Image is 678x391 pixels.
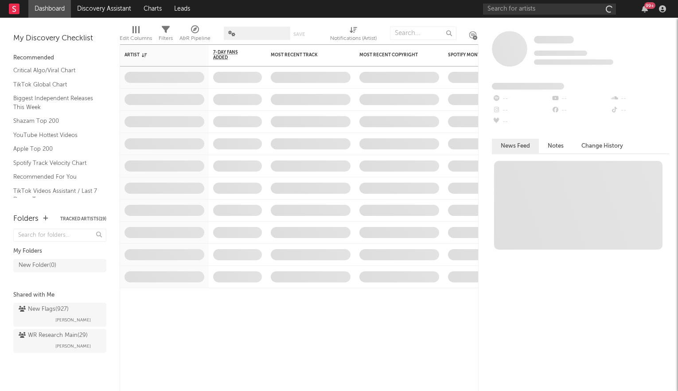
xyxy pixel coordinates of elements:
[13,186,97,204] a: TikTok Videos Assistant / Last 7 Days - Top
[610,93,669,105] div: --
[330,22,377,48] div: Notifications (Artist)
[13,229,106,242] input: Search for folders...
[534,51,587,56] span: Tracking Since: [DATE]
[13,53,106,63] div: Recommended
[13,80,97,90] a: TikTok Global Chart
[13,116,97,126] a: Shazam Top 200
[534,35,574,44] a: Some Artist
[19,330,88,341] div: WR Research Main ( 29 )
[492,105,551,116] div: --
[179,33,210,44] div: A&R Pipeline
[642,5,648,12] button: 99+
[330,33,377,44] div: Notifications (Artist)
[179,22,210,48] div: A&R Pipeline
[13,290,106,301] div: Shared with Me
[13,259,106,272] a: New Folder(0)
[55,315,91,325] span: [PERSON_NAME]
[13,329,106,353] a: WR Research Main(29)[PERSON_NAME]
[573,139,632,153] button: Change History
[293,32,305,37] button: Save
[55,341,91,352] span: [PERSON_NAME]
[159,33,173,44] div: Filters
[483,4,616,15] input: Search for artists
[448,52,514,58] div: Spotify Monthly Listeners
[13,214,39,224] div: Folders
[60,217,106,221] button: Tracked Artists(19)
[610,105,669,116] div: --
[120,33,152,44] div: Edit Columns
[13,303,106,327] a: New Flags(927)[PERSON_NAME]
[125,52,191,58] div: Artist
[534,59,613,65] span: 0 fans last week
[13,246,106,257] div: My Folders
[13,130,97,140] a: YouTube Hottest Videos
[159,22,173,48] div: Filters
[492,116,551,128] div: --
[551,105,610,116] div: --
[120,22,152,48] div: Edit Columns
[13,94,97,112] a: Biggest Independent Releases This Week
[390,27,456,40] input: Search...
[13,144,97,154] a: Apple Top 200
[551,93,610,105] div: --
[644,2,655,9] div: 99 +
[359,52,426,58] div: Most Recent Copyright
[13,66,97,75] a: Critical Algo/Viral Chart
[13,158,97,168] a: Spotify Track Velocity Chart
[492,83,564,90] span: Fans Added by Platform
[13,172,97,182] a: Recommended For You
[13,33,106,44] div: My Discovery Checklist
[19,260,56,271] div: New Folder ( 0 )
[534,36,574,43] span: Some Artist
[539,139,573,153] button: Notes
[492,93,551,105] div: --
[19,304,69,315] div: New Flags ( 927 )
[213,50,249,60] span: 7-Day Fans Added
[271,52,337,58] div: Most Recent Track
[492,139,539,153] button: News Feed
